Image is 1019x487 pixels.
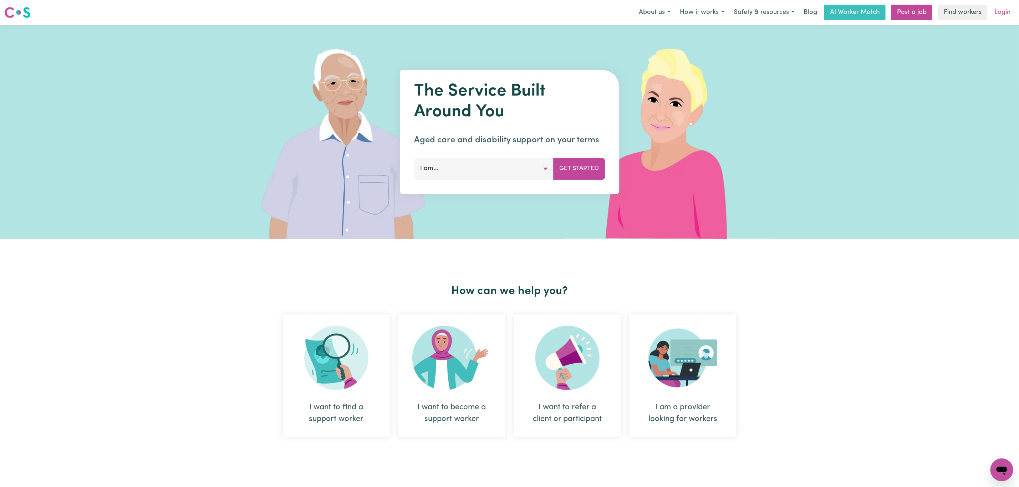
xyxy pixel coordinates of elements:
[634,5,675,20] button: About us
[414,81,605,122] h1: The Service Built Around You
[398,314,505,437] div: I want to become a support worker
[279,284,741,298] h2: How can we help you?
[412,326,491,390] img: Become Worker
[535,326,600,390] img: Refer
[4,6,31,19] img: Careseekers logo
[283,314,390,437] div: I want to find a support worker
[414,158,554,179] button: I am...
[648,326,718,390] img: Provider
[4,4,31,21] a: Careseekers logo
[300,401,373,425] div: I want to find a support worker
[990,5,1015,20] a: Login
[891,5,932,20] a: Post a job
[553,158,605,179] button: Get Started
[729,5,799,20] button: Safety & resources
[990,458,1013,481] iframe: Button to launch messaging window, conversation in progress
[531,401,604,425] div: I want to refer a client or participant
[799,5,821,20] a: Blog
[675,5,729,20] button: How it works
[304,326,368,390] img: Search
[647,401,719,425] div: I am a provider looking for workers
[630,314,737,437] div: I am a provider looking for workers
[514,314,621,437] div: I want to refer a client or participant
[824,5,886,20] a: AI Worker Match
[938,5,987,20] a: Find workers
[416,401,488,425] div: I want to become a support worker
[414,134,605,147] p: Aged care and disability support on your terms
